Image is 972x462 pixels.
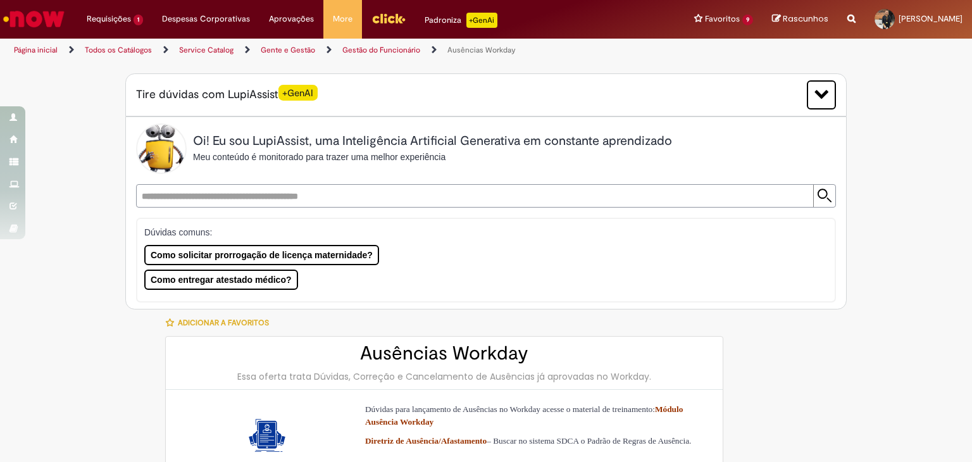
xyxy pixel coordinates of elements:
span: Aprovações [269,13,314,25]
span: 1 [134,15,143,25]
span: Adicionar a Favoritos [178,318,269,328]
span: Rascunhos [783,13,828,25]
a: Todos os Catálogos [85,45,152,55]
img: Ausências Workday [247,415,287,456]
ul: Trilhas de página [9,39,639,62]
span: More [333,13,352,25]
a: Diretriz de Ausência/Afastamento [365,436,487,446]
span: – Buscar no sistema SDCA o Padrão de Regras de Ausência. [365,436,691,446]
img: click_logo_yellow_360x200.png [371,9,406,28]
a: Página inicial [14,45,58,55]
span: Requisições [87,13,131,25]
span: [PERSON_NAME] [899,13,963,24]
a: Ausências Workday [447,45,516,55]
button: Como solicitar prorrogação de licença maternidade? [144,245,379,265]
div: Padroniza [425,13,497,28]
a: Rascunhos [772,13,828,25]
button: Adicionar a Favoritos [165,309,276,336]
a: Service Catalog [179,45,234,55]
span: Tire dúvidas com LupiAssist [136,87,318,103]
p: +GenAi [466,13,497,28]
h2: Ausências Workday [178,343,710,364]
div: Essa oferta trata Dúvidas, Correção e Cancelamento de Ausências já aprovadas no Workday. [178,370,710,383]
h2: Oi! Eu sou LupiAssist, uma Inteligência Artificial Generativa em constante aprendizado [193,134,672,148]
span: +GenAI [278,85,318,101]
a: Módulo Ausência Workday [365,404,683,427]
span: 9 [742,15,753,25]
img: Lupi [136,123,187,174]
button: Como entregar atestado médico? [144,270,298,290]
a: Gente e Gestão [261,45,315,55]
p: Dúvidas comuns: [144,226,815,239]
span: Meu conteúdo é monitorado para trazer uma melhor experiência [193,152,445,162]
span: Dúvidas para lançamento de Ausências no Workday acesse o material de treinamento: [365,404,683,427]
a: Gestão do Funcionário [342,45,420,55]
img: ServiceNow [1,6,66,32]
span: Despesas Corporativas [162,13,250,25]
input: Submit [813,185,835,207]
span: Favoritos [705,13,740,25]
